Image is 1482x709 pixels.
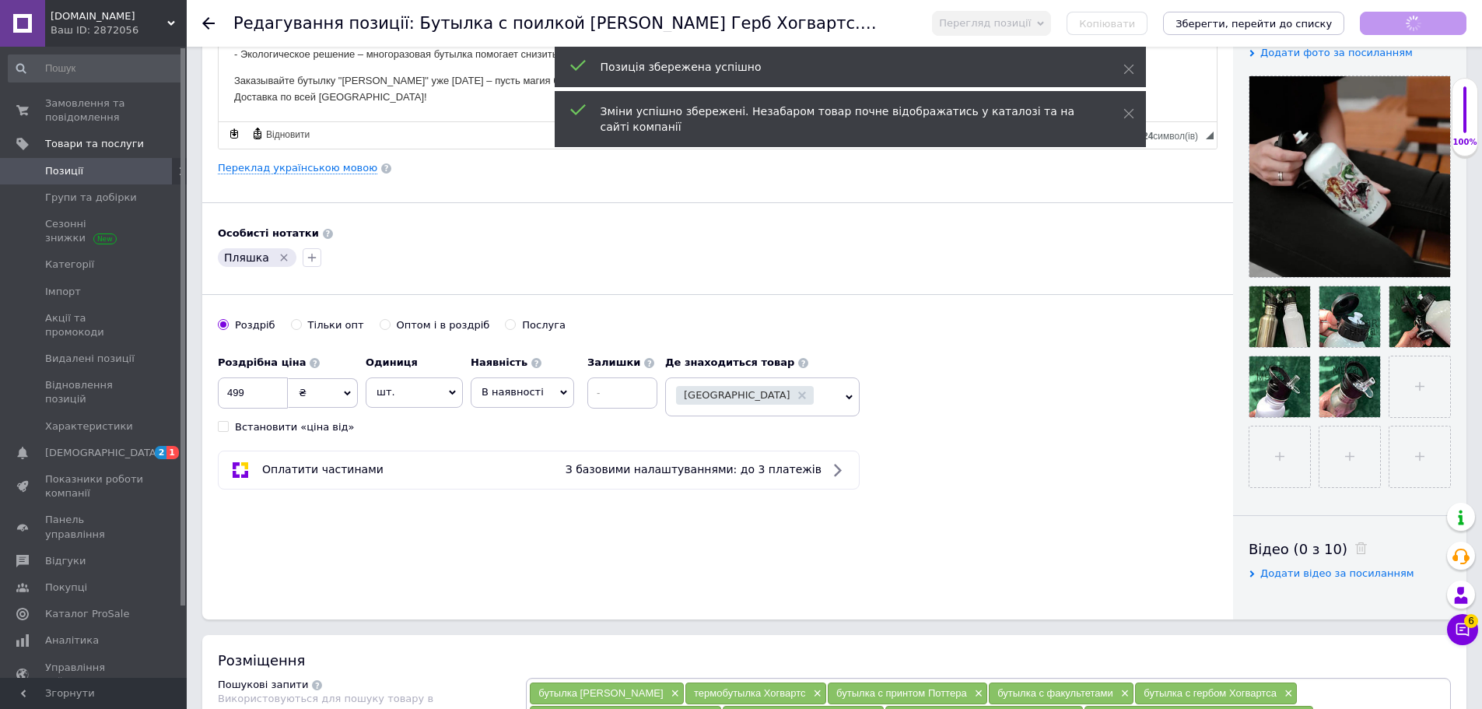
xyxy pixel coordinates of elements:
b: Роздрібна ціна [218,356,306,368]
span: Оплатити частинами [262,463,384,476]
span: Відновити [264,128,310,142]
span: Замовлення та повідомлення [45,97,144,125]
div: 100% Якість заповнення [1452,78,1478,156]
span: бутылка с принтом Поттера [836,687,967,699]
span: 2 [155,446,167,459]
span: 6 [1464,610,1478,624]
div: Повернутися назад [202,17,215,30]
span: Групи та добірки [45,191,137,205]
div: Роздріб [235,318,275,332]
b: Залишки [587,356,640,368]
span: Показники роботи компанії [45,472,144,500]
span: Перегляд позиції [939,17,1031,29]
span: Імпорт [45,285,81,299]
span: бутылка с гербом Хогвартса [1144,687,1277,699]
span: термобутылка Хогвартс [694,687,806,699]
a: Відновити [249,125,312,142]
span: шт. [366,377,463,407]
div: Розміщення [218,651,1451,670]
span: ₴ [299,387,307,398]
span: Каталог ProSale [45,607,129,621]
b: Особисті нотатки [218,227,319,239]
button: Зберегти, перейти до списку [1163,12,1344,35]
svg: Видалити мітку [278,251,290,264]
a: Переклад українською мовою [218,162,377,174]
p: Заказывайте бутылку "[PERSON_NAME]" уже [DATE] – пусть магия будет с вами каждый день! Доставка п... [16,146,983,179]
span: Відгуки [45,554,86,568]
span: × [1281,687,1293,700]
h1: Редагування позиції: Бутылка с поилкой Гарри Поттер Герб Хогвартс. Harry Potter Hogwarts - С кара... [233,14,1385,33]
span: В наявності [482,386,544,398]
span: Характеристики [45,419,133,433]
a: Зробити резервну копію зараз [226,125,243,142]
div: Послуга [522,318,566,332]
div: Позиція збережена успішно [601,59,1084,75]
span: Потягніть для зміни розмірів [1206,132,1214,139]
span: [DEMOGRAPHIC_DATA] [45,446,160,460]
span: × [667,687,680,700]
span: бутылка [PERSON_NAME] [538,687,663,699]
div: Оптом і в роздріб [397,318,490,332]
input: - [587,377,657,409]
input: Пошук [8,54,184,82]
span: Відновлення позицій [45,378,144,406]
span: Покупці [45,581,87,595]
div: 100% [1452,137,1477,148]
b: Де знаходиться товар [665,356,794,368]
span: Пляшка [224,251,269,264]
b: Одиниця [366,356,418,368]
span: Товари та послуги [45,137,144,151]
span: Аналітика [45,634,99,648]
span: × [810,687,822,700]
div: Пошукові запити [218,678,308,692]
b: Наявність [471,356,527,368]
span: Управління сайтом [45,661,144,689]
span: Акції та промокоди [45,311,144,339]
div: Ваш ID: 2872056 [51,23,187,37]
div: Зміни успішно збережені. Незабаром товар почне відображатись у каталозі та на сайті компанії [601,104,1084,135]
span: 1 [166,446,179,459]
i: Зберегти, перейти до списку [1175,18,1332,30]
span: Додати відео за посиланням [1260,567,1414,579]
span: × [1117,687,1130,700]
span: Відео (0 з 10) [1249,541,1347,557]
span: З базовими налаштуваннями: до 3 платежів [566,463,822,476]
span: Категорії [45,258,94,272]
div: Встановити «ціна від» [235,420,355,434]
span: Позиції [45,164,83,178]
p: Почему эта бутылка – must-have для фанатов [PERSON_NAME]? - Очаровательный дизайн – символика Хог... [16,23,983,136]
div: Тільки опт [308,318,364,332]
button: Чат з покупцем6 [1447,614,1478,645]
span: Додати фото за посиланням [1260,47,1413,58]
span: [GEOGRAPHIC_DATA] [684,390,790,400]
span: Видалені позиції [45,352,135,366]
span: × [971,687,983,700]
input: 0 [218,377,288,409]
span: Панель управління [45,513,144,541]
span: бутылка с факультетами [997,687,1113,699]
span: MARMYZA.STORE [51,9,167,23]
span: Сезонні знижки [45,217,144,245]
